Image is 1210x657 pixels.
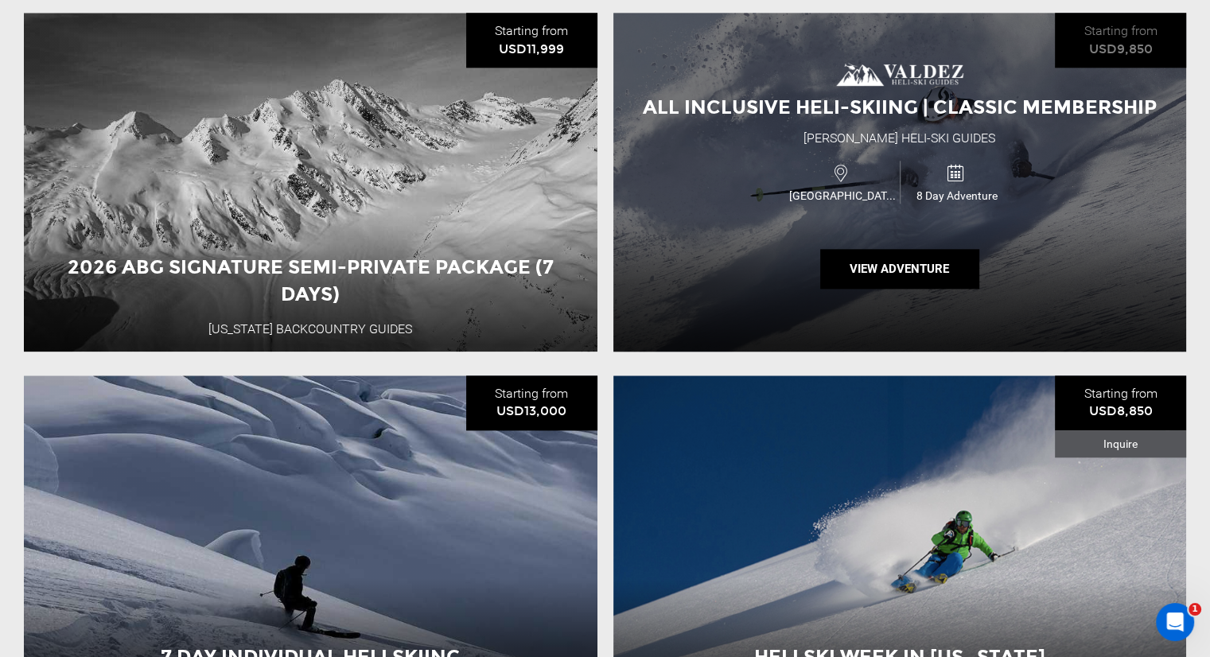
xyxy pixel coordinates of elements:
[820,249,979,289] button: View Adventure
[785,188,900,204] span: [GEOGRAPHIC_DATA]
[643,95,1157,119] span: All Inclusive Heli-Skiing | Classic Membership
[803,130,995,148] div: [PERSON_NAME] Heli-Ski Guides
[901,188,1014,204] span: 8 Day Adventure
[836,63,963,86] img: images
[1156,603,1194,641] iframe: Intercom live chat
[1189,603,1201,616] span: 1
